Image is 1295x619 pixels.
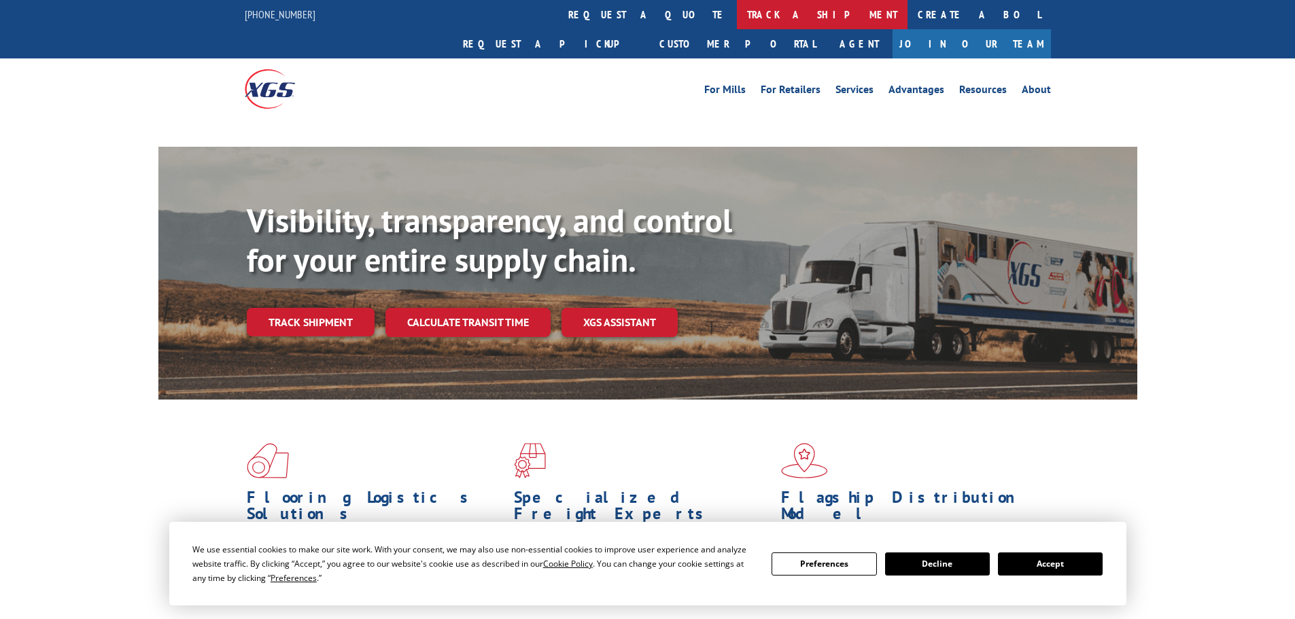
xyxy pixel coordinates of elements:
[772,552,876,576] button: Preferences
[245,7,315,21] a: [PHONE_NUMBER]
[649,29,826,58] a: Customer Portal
[781,443,828,478] img: xgs-icon-flagship-distribution-model-red
[453,29,649,58] a: Request a pickup
[704,84,746,99] a: For Mills
[247,489,504,529] h1: Flooring Logistics Solutions
[885,552,990,576] button: Decline
[385,308,551,337] a: Calculate transit time
[998,552,1103,576] button: Accept
[169,522,1126,605] div: Cookie Consent Prompt
[781,489,1038,529] h1: Flagship Distribution Model
[888,84,944,99] a: Advantages
[514,443,546,478] img: xgs-icon-focused-on-flooring-red
[1022,84,1051,99] a: About
[271,572,317,584] span: Preferences
[959,84,1007,99] a: Resources
[247,443,289,478] img: xgs-icon-total-supply-chain-intelligence-red
[562,308,678,337] a: XGS ASSISTANT
[761,84,821,99] a: For Retailers
[543,558,593,569] span: Cookie Policy
[514,489,771,529] h1: Specialized Freight Experts
[826,29,893,58] a: Agent
[893,29,1051,58] a: Join Our Team
[247,199,732,281] b: Visibility, transparency, and control for your entire supply chain.
[247,308,375,336] a: Track shipment
[835,84,874,99] a: Services
[192,542,755,585] div: We use essential cookies to make our site work. With your consent, we may also use non-essential ...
